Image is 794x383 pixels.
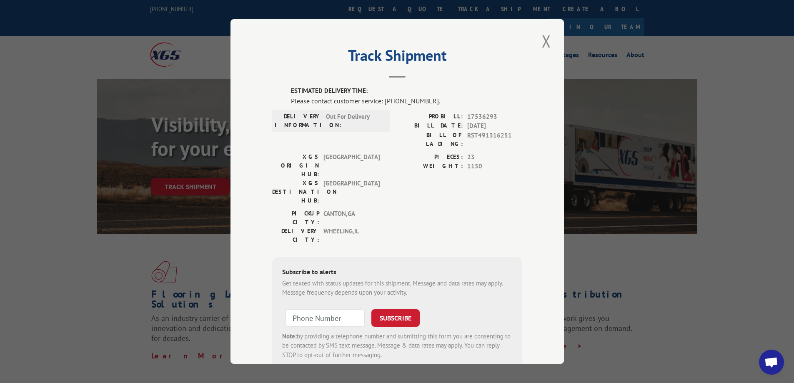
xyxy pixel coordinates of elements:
label: XGS ORIGIN HUB: [272,153,319,179]
div: by providing a telephone number and submitting this form you are consenting to be contacted by SM... [282,332,512,360]
div: Get texted with status updates for this shipment. Message and data rates may apply. Message frequ... [282,279,512,298]
label: BILL OF LADING: [397,131,463,148]
button: SUBSCRIBE [371,309,420,327]
span: 23 [467,153,522,162]
span: RST491316251 [467,131,522,148]
label: PROBILL: [397,112,463,122]
span: [GEOGRAPHIC_DATA] [323,179,380,205]
span: Out For Delivery [326,112,382,130]
div: Please contact customer service: [PHONE_NUMBER]. [291,96,522,106]
span: [DATE] [467,121,522,131]
label: PIECES: [397,153,463,162]
label: BILL DATE: [397,121,463,131]
button: Close modal [539,30,554,53]
span: [GEOGRAPHIC_DATA] [323,153,380,179]
span: CANTON , GA [323,209,380,227]
label: PICKUP CITY: [272,209,319,227]
label: ESTIMATED DELIVERY TIME: [291,86,522,96]
a: Open chat [759,350,784,375]
div: Subscribe to alerts [282,267,512,279]
label: DELIVERY INFORMATION: [275,112,322,130]
span: 17536293 [467,112,522,122]
span: 1150 [467,162,522,171]
label: XGS DESTINATION HUB: [272,179,319,205]
span: WHEELING , IL [323,227,380,244]
input: Phone Number [286,309,365,327]
strong: Note: [282,332,297,340]
h2: Track Shipment [272,50,522,65]
label: DELIVERY CITY: [272,227,319,244]
label: WEIGHT: [397,162,463,171]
